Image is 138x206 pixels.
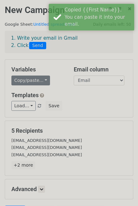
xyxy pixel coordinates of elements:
a: Copy/paste... [11,76,50,85]
h5: Email column [74,66,127,73]
small: [EMAIL_ADDRESS][DOMAIN_NAME] [11,152,82,157]
small: Google Sheet: [5,22,76,27]
div: 1. Write your email in Gmail 2. Click [6,35,132,49]
h5: 5 Recipients [11,127,127,134]
small: [EMAIL_ADDRESS][DOMAIN_NAME] [11,145,82,150]
h5: Variables [11,66,64,73]
button: Save [46,101,62,111]
a: +2 more [11,161,35,169]
a: Untitled spreadsheet [33,22,75,27]
h2: New Campaign [5,5,133,16]
iframe: Chat Widget [106,176,138,206]
span: Send [29,42,46,50]
a: Templates [11,92,39,98]
a: Load... [11,101,36,111]
small: [EMAIL_ADDRESS][DOMAIN_NAME] [11,138,82,143]
h5: Advanced [11,186,127,193]
div: Widget de chat [106,176,138,206]
div: Copied {{First Name}}. You can paste it into your email. [65,6,132,28]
